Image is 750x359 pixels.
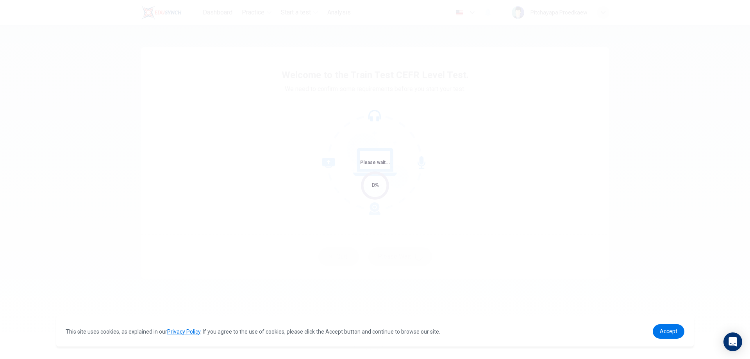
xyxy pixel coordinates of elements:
[66,329,440,335] span: This site uses cookies, as explained in our . If you agree to the use of cookies, please click th...
[660,328,677,334] span: Accept
[167,329,200,335] a: Privacy Policy
[653,324,684,339] a: dismiss cookie message
[56,316,694,346] div: cookieconsent
[371,181,379,190] div: 0%
[360,160,390,165] span: Please wait...
[723,332,742,351] div: Open Intercom Messenger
